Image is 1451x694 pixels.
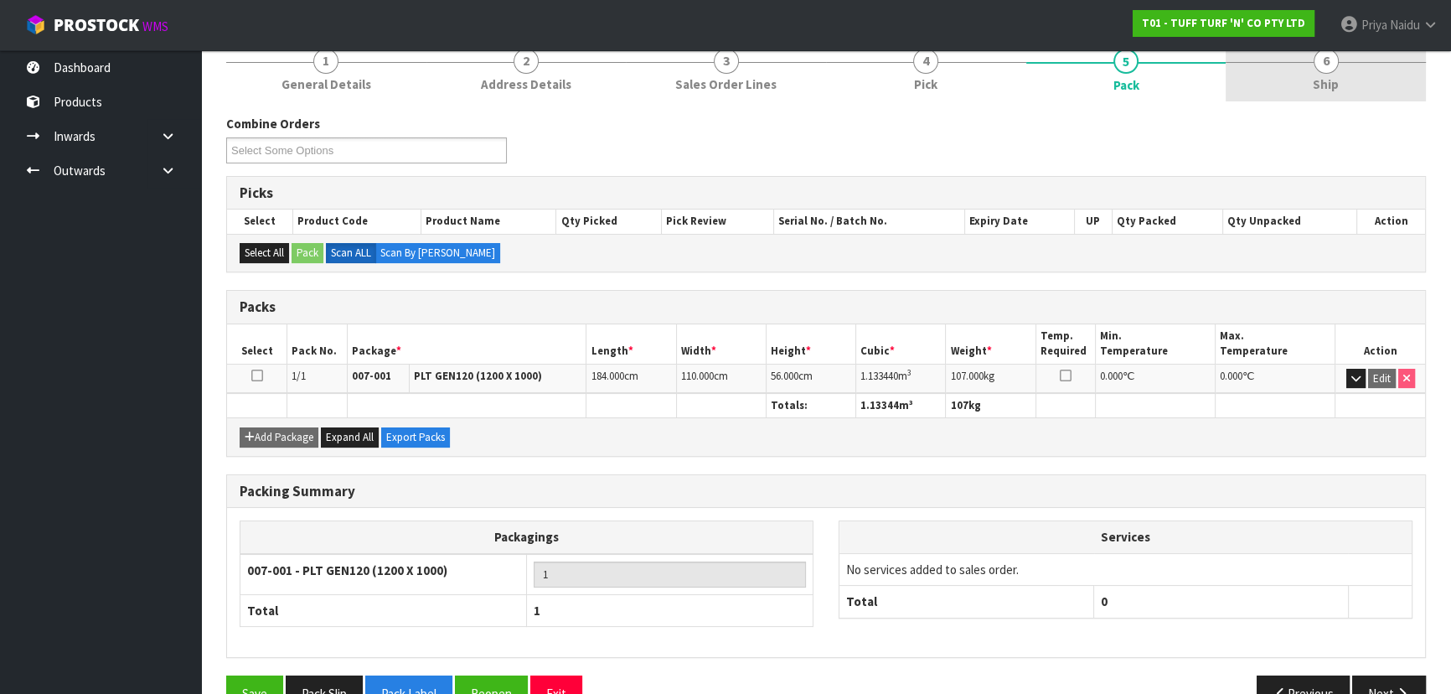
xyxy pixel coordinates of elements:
[1313,75,1339,93] span: Ship
[1112,210,1222,233] th: Qty Packed
[240,427,318,448] button: Add Package
[1223,210,1357,233] th: Qty Unpacked
[714,49,739,74] span: 3
[281,75,371,93] span: General Details
[839,586,1094,618] th: Total
[25,14,46,35] img: cube-alt.png
[1096,364,1216,393] td: ℃
[514,49,539,74] span: 2
[1220,369,1242,383] span: 0.000
[313,49,338,74] span: 1
[946,324,1035,364] th: Weight
[913,49,938,74] span: 4
[1100,369,1123,383] span: 0.000
[839,521,1412,553] th: Services
[1368,369,1396,389] button: Edit
[321,427,379,448] button: Expand All
[240,484,1412,500] h3: Packing Summary
[326,430,374,444] span: Expand All
[1314,49,1339,74] span: 6
[421,210,556,233] th: Product Name
[1074,210,1112,233] th: UP
[586,324,676,364] th: Length
[591,369,623,383] span: 184.000
[375,243,500,263] label: Scan By [PERSON_NAME]
[240,521,813,554] th: Packagings
[287,324,348,364] th: Pack No.
[1035,324,1096,364] th: Temp. Required
[1113,76,1139,94] span: Pack
[914,75,937,93] span: Pick
[240,243,289,263] button: Select All
[950,398,968,412] span: 107
[1133,10,1314,37] a: T01 - TUFF TURF 'N' CO PTY LTD
[326,243,376,263] label: Scan ALL
[675,75,777,93] span: Sales Order Lines
[856,394,946,418] th: m³
[1216,324,1335,364] th: Max. Temperature
[247,562,447,578] strong: 007-001 - PLT GEN120 (1200 X 1000)
[766,324,855,364] th: Height
[662,210,774,233] th: Pick Review
[950,369,983,383] span: 107.000
[292,243,323,263] button: Pack
[907,367,911,378] sup: 3
[771,369,798,383] span: 56.000
[860,398,899,412] span: 1.13344
[766,364,855,393] td: cm
[1356,210,1425,233] th: Action
[292,210,421,233] th: Product Code
[556,210,662,233] th: Qty Picked
[856,364,946,393] td: m
[946,364,1035,393] td: kg
[676,364,766,393] td: cm
[946,394,1035,418] th: kg
[292,369,306,383] span: 1/1
[1113,49,1139,74] span: 5
[381,427,450,448] button: Export Packs
[676,324,766,364] th: Width
[481,75,571,93] span: Address Details
[1390,17,1420,33] span: Naidu
[240,594,527,626] th: Total
[1335,324,1425,364] th: Action
[227,324,287,364] th: Select
[964,210,1074,233] th: Expiry Date
[227,210,292,233] th: Select
[240,299,1412,315] h3: Packs
[586,364,676,393] td: cm
[352,369,391,383] strong: 007-001
[681,369,714,383] span: 110.000
[1361,17,1387,33] span: Priya
[240,185,1412,201] h3: Picks
[766,394,855,418] th: Totals:
[226,115,320,132] label: Combine Orders
[860,369,898,383] span: 1.133440
[1216,364,1335,393] td: ℃
[534,603,540,619] span: 1
[1101,593,1108,609] span: 0
[1142,16,1305,30] strong: T01 - TUFF TURF 'N' CO PTY LTD
[142,18,168,34] small: WMS
[774,210,965,233] th: Serial No. / Batch No.
[839,553,1412,585] td: No services added to sales order.
[414,369,542,383] strong: PLT GEN120 (1200 X 1000)
[347,324,586,364] th: Package
[856,324,946,364] th: Cubic
[54,14,139,36] span: ProStock
[1096,324,1216,364] th: Min. Temperature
